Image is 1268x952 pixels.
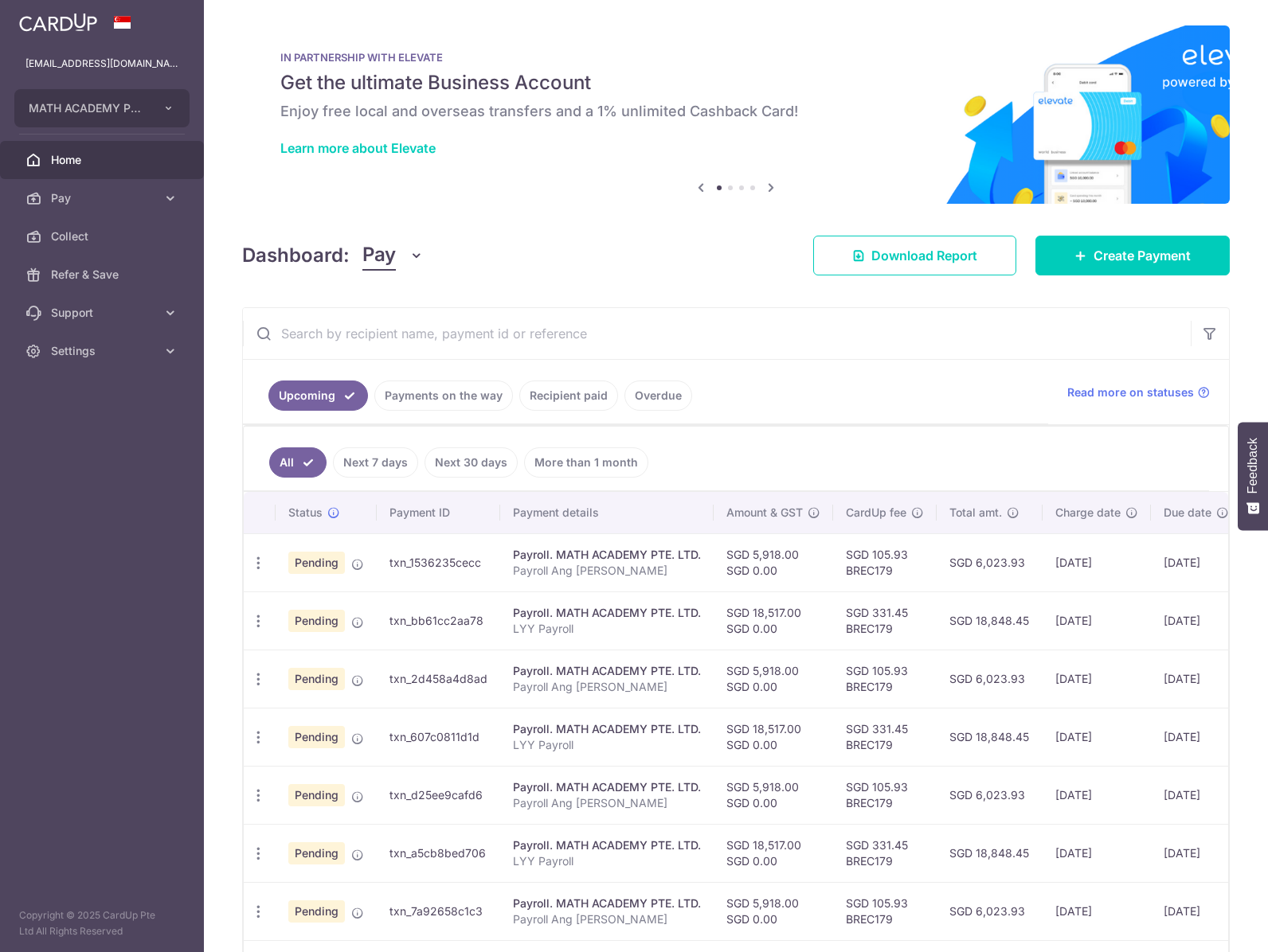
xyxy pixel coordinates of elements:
th: Payment details [500,492,714,533]
span: Pending [288,726,345,748]
div: Payroll. MATH ACADEMY PTE. LTD. [513,547,701,563]
div: Payroll. MATH ACADEMY PTE. LTD. [513,895,701,911]
a: Payments on the way [374,380,513,411]
td: txn_a5cb8bed706 [377,824,500,882]
td: txn_1536235cecc [377,533,500,591]
td: SGD 18,517.00 SGD 0.00 [714,824,833,882]
h6: Enjoy free local and overseas transfers and a 1% unlimited Cashback Card! [280,102,1192,121]
span: Total amt. [949,505,1002,521]
td: SGD 18,517.00 SGD 0.00 [714,591,833,650]
td: [DATE] [1151,824,1242,882]
span: Pending [288,668,345,690]
td: SGD 5,918.00 SGD 0.00 [714,533,833,591]
td: [DATE] [1151,591,1242,650]
td: [DATE] [1043,766,1151,824]
a: Create Payment [1035,236,1230,275]
div: Payroll. MATH ACADEMY PTE. LTD. [513,837,701,853]
p: Payroll Ang [PERSON_NAME] [513,679,701,695]
span: Support [51,305,156,321]
td: txn_bb61cc2aa78 [377,591,500,650]
td: [DATE] [1151,533,1242,591]
td: SGD 5,918.00 SGD 0.00 [714,650,833,708]
div: Payroll. MATH ACADEMY PTE. LTD. [513,605,701,621]
div: Payroll. MATH ACADEMY PTE. LTD. [513,779,701,795]
button: Feedback - Show survey [1238,422,1268,530]
a: Learn more about Elevate [280,140,436,156]
a: Recipient paid [519,380,618,411]
td: SGD 5,918.00 SGD 0.00 [714,882,833,940]
span: CardUp fee [846,505,906,521]
span: Refer & Save [51,267,156,283]
h5: Get the ultimate Business Account [280,70,1192,96]
span: Pending [288,610,345,632]
a: All [269,447,327,478]
td: [DATE] [1043,824,1151,882]
td: SGD 105.93 BREC179 [833,766,937,824]
td: SGD 5,918.00 SGD 0.00 [714,766,833,824]
p: Payroll Ang [PERSON_NAME] [513,911,701,927]
a: Download Report [813,236,1016,275]
h4: Dashboard: [242,241,350,270]
td: SGD 18,517.00 SGD 0.00 [714,708,833,766]
td: [DATE] [1151,650,1242,708]
td: SGD 6,023.93 [937,650,1043,708]
td: [DATE] [1151,766,1242,824]
a: Next 7 days [333,447,418,478]
p: LYY Payroll [513,853,701,869]
span: Create Payment [1094,246,1191,265]
span: Feedback [1246,438,1260,494]
span: Home [51,152,156,168]
span: Due date [1164,505,1211,521]
td: [DATE] [1043,650,1151,708]
td: [DATE] [1043,882,1151,940]
p: LYY Payroll [513,621,701,637]
td: [DATE] [1151,708,1242,766]
span: Pending [288,900,345,923]
span: MATH ACADEMY PTE. LTD. [29,100,147,116]
div: Payroll. MATH ACADEMY PTE. LTD. [513,721,701,737]
td: SGD 6,023.93 [937,766,1043,824]
td: SGD 18,848.45 [937,824,1043,882]
span: Pending [288,784,345,806]
span: Amount & GST [726,505,803,521]
td: txn_2d458a4d8ad [377,650,500,708]
td: SGD 105.93 BREC179 [833,650,937,708]
span: Pay [51,190,156,206]
td: SGD 6,023.93 [937,533,1043,591]
td: txn_d25ee9cafd6 [377,766,500,824]
td: txn_607c0811d1d [377,708,500,766]
td: SGD 18,848.45 [937,708,1043,766]
td: SGD 6,023.93 [937,882,1043,940]
a: Overdue [624,380,692,411]
td: [DATE] [1043,708,1151,766]
td: SGD 18,848.45 [937,591,1043,650]
span: Pay [362,240,396,271]
img: CardUp [19,13,97,32]
span: Settings [51,343,156,359]
input: Search by recipient name, payment id or reference [243,308,1191,359]
a: Next 30 days [425,447,518,478]
td: SGD 331.45 BREC179 [833,591,937,650]
td: [DATE] [1043,533,1151,591]
td: SGD 105.93 BREC179 [833,882,937,940]
td: SGD 105.93 BREC179 [833,533,937,591]
span: Charge date [1055,505,1121,521]
td: SGD 331.45 BREC179 [833,824,937,882]
span: Pending [288,552,345,574]
img: Renovation banner [242,25,1230,204]
iframe: Opens a widget where you can find more information [1165,904,1252,944]
span: Download Report [871,246,977,265]
a: More than 1 month [524,447,648,478]
span: Status [288,505,323,521]
span: Read more on statuses [1067,384,1194,400]
p: LYY Payroll [513,737,701,753]
td: [DATE] [1151,882,1242,940]
td: SGD 331.45 BREC179 [833,708,937,766]
button: MATH ACADEMY PTE. LTD. [14,89,190,127]
p: Payroll Ang [PERSON_NAME] [513,563,701,579]
p: Payroll Ang [PERSON_NAME] [513,795,701,811]
th: Payment ID [377,492,500,533]
div: Payroll. MATH ACADEMY PTE. LTD. [513,663,701,679]
a: Read more on statuses [1067,384,1210,400]
td: [DATE] [1043,591,1151,650]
